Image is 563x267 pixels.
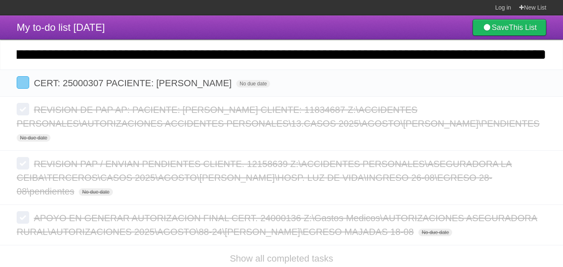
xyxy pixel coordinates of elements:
label: Done [17,211,29,224]
span: REVISION DE PAP AP: PACIENTE: [PERSON_NAME] CLIENTE: 11834687 Z:\ACCIDENTES PERSONALES\AUTORIZACI... [17,105,542,129]
label: Done [17,157,29,170]
span: No due date [17,134,50,142]
span: No due date [236,80,270,87]
span: CERT: 25000307 PACIENTE: [PERSON_NAME] [34,78,234,88]
a: Show all completed tasks [230,253,333,264]
span: No due date [418,229,452,236]
label: Done [17,76,29,89]
span: APOYO EN GENERAR AUTORIZACION FINAL CERT. 24000136 Z:\Gastos Medicos\AUTORIZACIONES ASEGURADORA R... [17,213,537,237]
span: REVISION PAP / ENVIAN PENDIENTES CLIENTE. 12158639 Z:\ACCIDENTES PERSONALES\ASEGURADORA LA CEIBA\... [17,159,512,197]
span: My to-do list [DATE] [17,22,105,33]
a: SaveThis List [473,19,546,36]
label: Done [17,103,29,115]
span: No due date [79,188,113,196]
b: This List [509,23,537,32]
